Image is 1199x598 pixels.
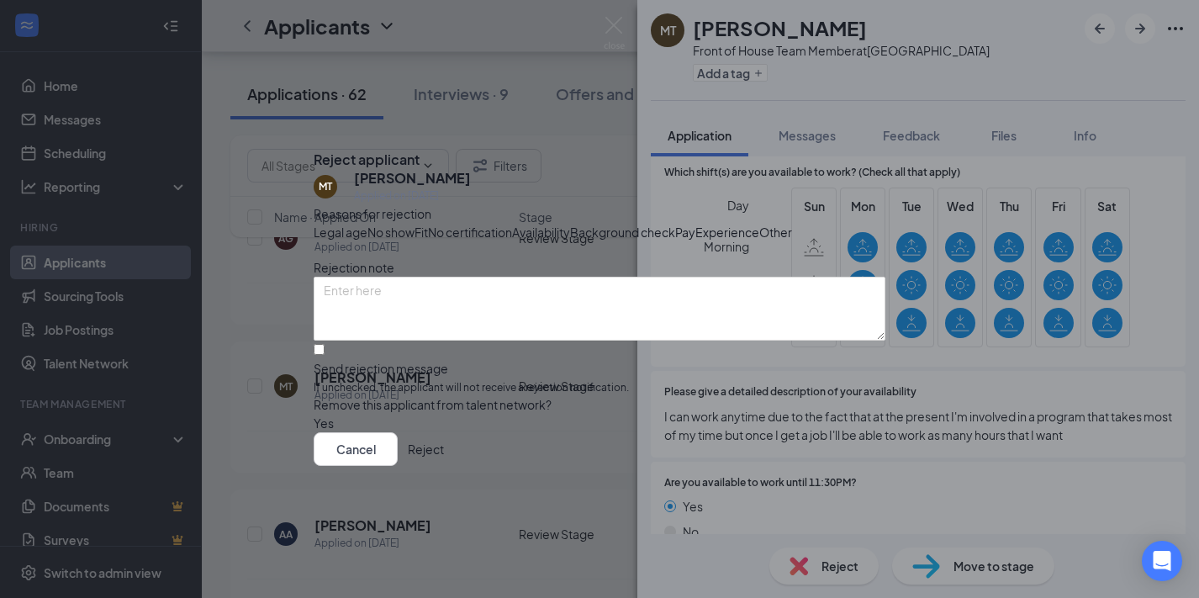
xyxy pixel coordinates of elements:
h3: Reject applicant [314,151,420,169]
span: Remove this applicant from talent network? [314,397,552,412]
span: Experience [695,223,759,241]
span: If unchecked, the applicant will not receive a rejection notification. [314,380,885,396]
span: Other [759,223,792,241]
span: Yes [314,414,334,432]
span: Pay [675,223,695,241]
button: Cancel [314,432,398,466]
div: Open Intercom Messenger [1142,541,1182,581]
span: No certification [428,223,512,241]
span: Rejection note [314,260,394,275]
h5: [PERSON_NAME] [354,169,471,188]
span: No show [367,223,415,241]
span: Legal age [314,223,367,241]
div: Send rejection message [314,360,885,377]
span: Background check [570,223,675,241]
span: Reasons for rejection [314,206,431,221]
button: Reject [408,432,444,466]
input: Send rejection messageIf unchecked, the applicant will not receive a rejection notification. [314,344,325,355]
div: Applied on [DATE] [354,188,471,204]
span: Fit [415,223,428,241]
span: Availability [512,223,570,241]
div: MT [319,179,332,193]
